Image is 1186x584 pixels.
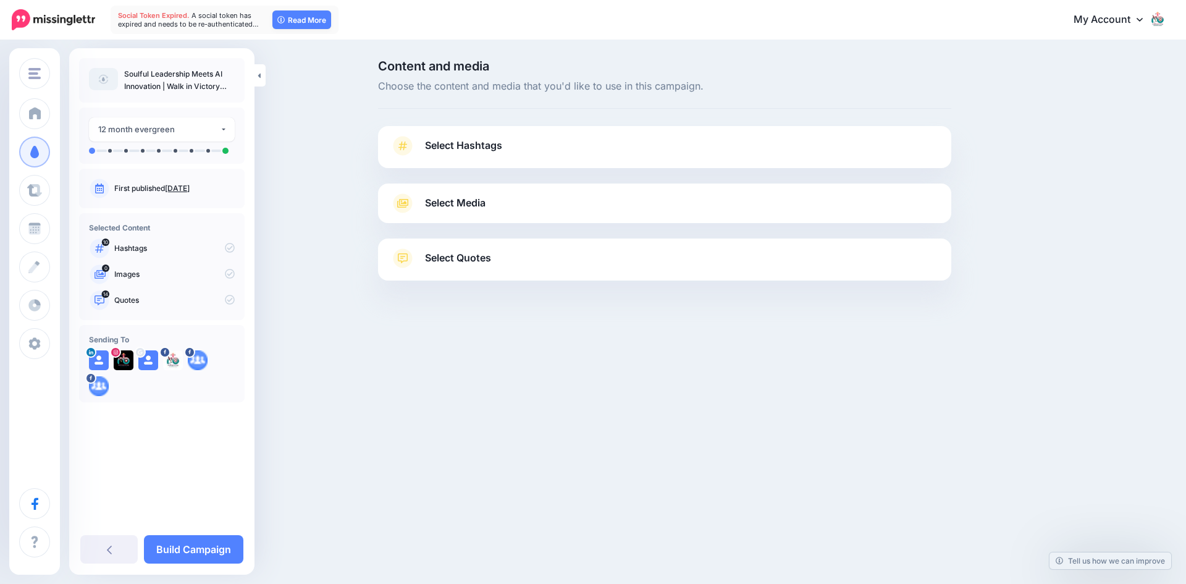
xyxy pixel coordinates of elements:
[138,350,158,370] img: user_default_image.png
[114,269,235,280] p: Images
[102,239,109,246] span: 10
[378,78,951,95] span: Choose the content and media that you'd like to use in this campaign.
[390,136,939,168] a: Select Hashtags
[118,11,259,28] span: A social token has expired and needs to be re-authenticated…
[102,290,110,298] span: 14
[28,68,41,79] img: menu.png
[124,68,235,93] p: Soulful Leadership Meets AI Innovation | Walk in Victory Podcast with [PERSON_NAME]
[390,248,939,281] a: Select Quotes
[12,9,95,30] img: Missinglettr
[89,117,235,142] button: 12 month evergreen
[89,376,109,396] img: aDtjnaRy1nj-bsa139535.png
[89,223,235,232] h4: Selected Content
[1061,5,1167,35] a: My Account
[89,350,109,370] img: user_default_image.png
[114,350,133,370] img: 357774252_272542952131600_5124155199893867819_n-bsa140707.jpg
[118,11,190,20] span: Social Token Expired.
[89,335,235,344] h4: Sending To
[378,60,951,72] span: Content and media
[114,183,235,194] p: First published
[425,250,491,266] span: Select Quotes
[163,350,183,370] img: 293739338_113555524758435_6240255962081998429_n-bsa139531.jpg
[98,122,220,137] div: 12 month evergreen
[272,11,331,29] a: Read More
[165,184,190,193] a: [DATE]
[114,243,235,254] p: Hashtags
[102,264,109,272] span: 0
[188,350,208,370] img: aDtjnaRy1nj-bsa139534.png
[89,68,118,90] img: article-default-image-icon.png
[425,195,486,211] span: Select Media
[425,137,502,154] span: Select Hashtags
[114,295,235,306] p: Quotes
[390,193,939,213] a: Select Media
[1049,552,1171,569] a: Tell us how we can improve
